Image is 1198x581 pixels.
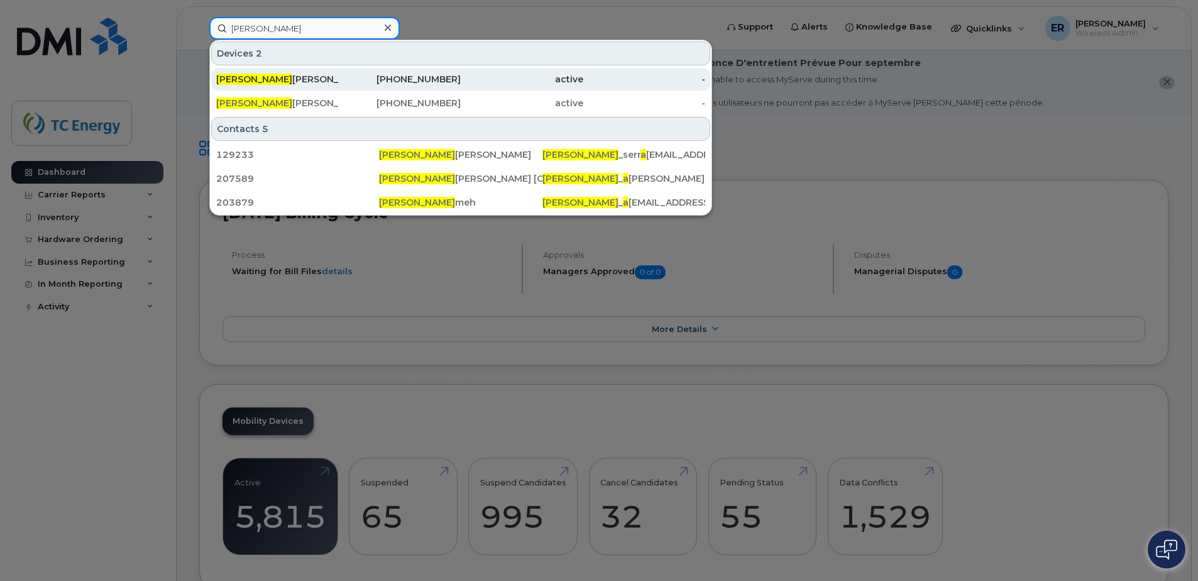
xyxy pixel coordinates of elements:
[216,74,292,85] span: [PERSON_NAME]
[461,97,583,109] div: active
[640,149,646,160] span: a
[256,47,262,60] span: 2
[211,92,710,114] a: [PERSON_NAME][PERSON_NAME][PHONE_NUMBER]active-
[211,167,710,190] a: 207589[PERSON_NAME][PERSON_NAME] [C][PERSON_NAME]_a[PERSON_NAME][EMAIL_ADDRESS][DOMAIN_NAME]
[339,73,461,86] div: [PHONE_NUMBER]
[583,73,706,86] div: -
[379,173,455,184] span: [PERSON_NAME]
[216,148,379,161] div: 129233
[379,196,542,209] div: meh
[211,191,710,214] a: 203879[PERSON_NAME]meh[PERSON_NAME]_a[EMAIL_ADDRESS][DOMAIN_NAME]
[216,73,339,86] div: [PERSON_NAME]
[216,97,292,109] span: [PERSON_NAME]
[583,97,706,109] div: -
[542,197,618,208] span: [PERSON_NAME]
[1156,539,1177,560] img: Open chat
[216,172,379,185] div: 207589
[379,172,542,185] div: [PERSON_NAME] [C]
[379,149,455,160] span: [PERSON_NAME]
[379,148,542,161] div: [PERSON_NAME]
[262,123,268,135] span: 5
[542,149,618,160] span: [PERSON_NAME]
[542,173,618,184] span: [PERSON_NAME]
[211,68,710,91] a: [PERSON_NAME][PERSON_NAME][PHONE_NUMBER]active-
[623,173,629,184] span: a
[216,196,379,209] div: 203879
[216,97,339,109] div: [PERSON_NAME]
[211,117,710,141] div: Contacts
[542,196,705,209] div: _ [EMAIL_ADDRESS][DOMAIN_NAME]
[211,143,710,166] a: 129233[PERSON_NAME][PERSON_NAME][PERSON_NAME]_serra[EMAIL_ADDRESS][DOMAIN_NAME]
[461,73,583,86] div: active
[339,97,461,109] div: [PHONE_NUMBER]
[211,41,710,65] div: Devices
[623,197,629,208] span: a
[379,197,455,208] span: [PERSON_NAME]
[542,148,705,161] div: _serr [EMAIL_ADDRESS][DOMAIN_NAME]
[542,172,705,185] div: _ [PERSON_NAME][EMAIL_ADDRESS][DOMAIN_NAME]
